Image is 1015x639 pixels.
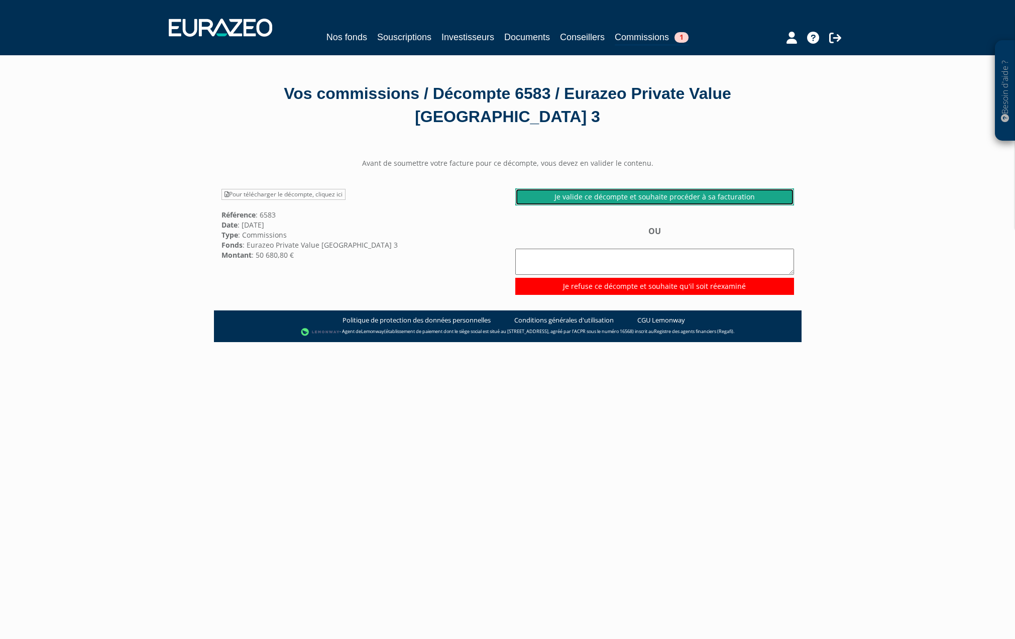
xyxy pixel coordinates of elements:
[515,188,794,205] a: Je valide ce décompte et souhaite procéder à sa facturation
[221,250,252,260] strong: Montant
[615,30,689,46] a: Commissions1
[515,226,794,294] div: OU
[343,315,491,325] a: Politique de protection des données personnelles
[301,327,340,337] img: logo-lemonway.png
[221,240,243,250] strong: Fonds
[326,30,367,44] a: Nos fonds
[221,230,238,240] strong: Type
[674,32,689,43] span: 1
[214,188,508,260] div: : 6583 : [DATE] : Commissions : Eurazeo Private Value [GEOGRAPHIC_DATA] 3 : 50 680,80 €
[999,46,1011,136] p: Besoin d'aide ?
[654,328,733,335] a: Registre des agents financiers (Regafi)
[221,189,346,200] a: Pour télécharger le décompte, cliquez ici
[514,315,614,325] a: Conditions générales d'utilisation
[221,82,794,128] div: Vos commissions / Décompte 6583 / Eurazeo Private Value [GEOGRAPHIC_DATA] 3
[637,315,685,325] a: CGU Lemonway
[169,19,272,37] img: 1732889491-logotype_eurazeo_blanc_rvb.png
[224,327,792,337] div: - Agent de (établissement de paiement dont le siège social est situé au [STREET_ADDRESS], agréé p...
[377,30,431,44] a: Souscriptions
[221,210,256,220] strong: Référence
[214,158,802,168] center: Avant de soumettre votre facture pour ce décompte, vous devez en valider le contenu.
[504,30,550,44] a: Documents
[221,220,238,230] strong: Date
[560,30,605,44] a: Conseillers
[441,30,494,44] a: Investisseurs
[361,328,384,335] a: Lemonway
[515,278,794,295] input: Je refuse ce décompte et souhaite qu'il soit réexaminé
